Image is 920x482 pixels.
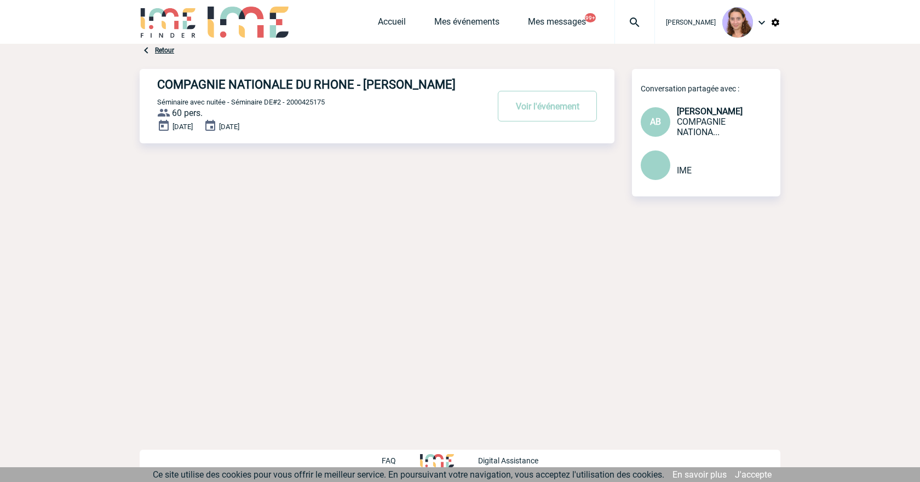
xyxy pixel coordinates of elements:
img: 101030-1.png [722,7,753,38]
a: J'accepte [735,469,772,480]
span: AB [650,117,661,127]
button: Voir l'événement [498,91,597,121]
img: IME-Finder [140,7,197,38]
p: FAQ [382,456,396,465]
p: Digital Assistance [478,456,538,465]
button: 99+ [585,13,596,22]
span: [PERSON_NAME] [677,106,743,117]
a: Mes messages [528,16,586,32]
span: IME [677,165,692,176]
h4: COMPAGNIE NATIONALE DU RHONE - [PERSON_NAME] [157,78,456,91]
span: COMPAGNIE NATIONALE DU RHONE [677,117,726,137]
a: Accueil [378,16,406,32]
span: [DATE] [219,123,239,131]
span: Ce site utilise des cookies pour vous offrir le meilleur service. En poursuivant votre navigation... [153,469,664,480]
span: [DATE] [173,123,193,131]
span: Séminaire avec nuitée - Séminaire DE#2 - 2000425175 [157,98,325,106]
a: En savoir plus [672,469,727,480]
img: http://www.idealmeetingsevents.fr/ [420,454,454,467]
a: Mes événements [434,16,499,32]
a: FAQ [382,455,420,465]
p: Conversation partagée avec : [641,84,780,93]
span: 60 pers. [172,108,203,118]
span: [PERSON_NAME] [666,19,716,26]
a: Retour [155,47,174,54]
